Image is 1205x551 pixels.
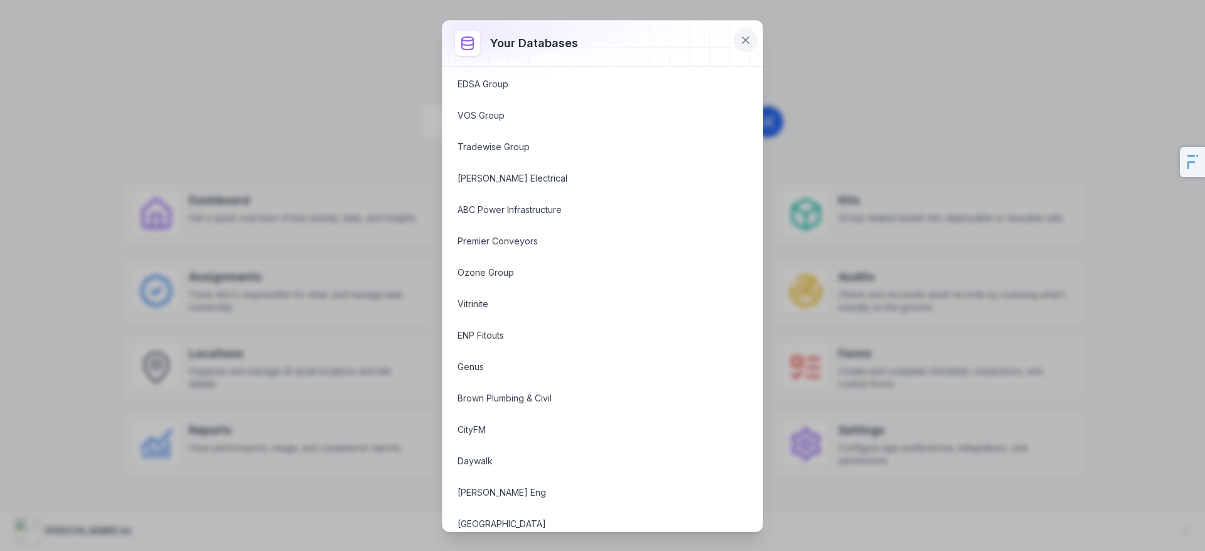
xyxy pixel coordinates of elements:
[458,329,717,342] a: ENP Fitouts
[458,392,717,405] a: Brown Plumbing & Civil
[458,109,717,122] a: VOS Group
[490,35,578,52] h3: Your databases
[458,518,717,530] a: [GEOGRAPHIC_DATA]
[458,455,717,467] a: Daywalk
[458,361,717,373] a: Genus
[458,204,717,216] a: ABC Power Infrastructure
[458,298,717,310] a: Vitrinite
[458,235,717,248] a: Premier Conveyors
[458,266,717,279] a: Ozone Group
[458,172,717,185] a: [PERSON_NAME] Electrical
[458,78,717,90] a: EDSA Group
[458,423,717,436] a: CityFM
[458,486,717,499] a: [PERSON_NAME] Eng
[458,141,717,153] a: Tradewise Group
